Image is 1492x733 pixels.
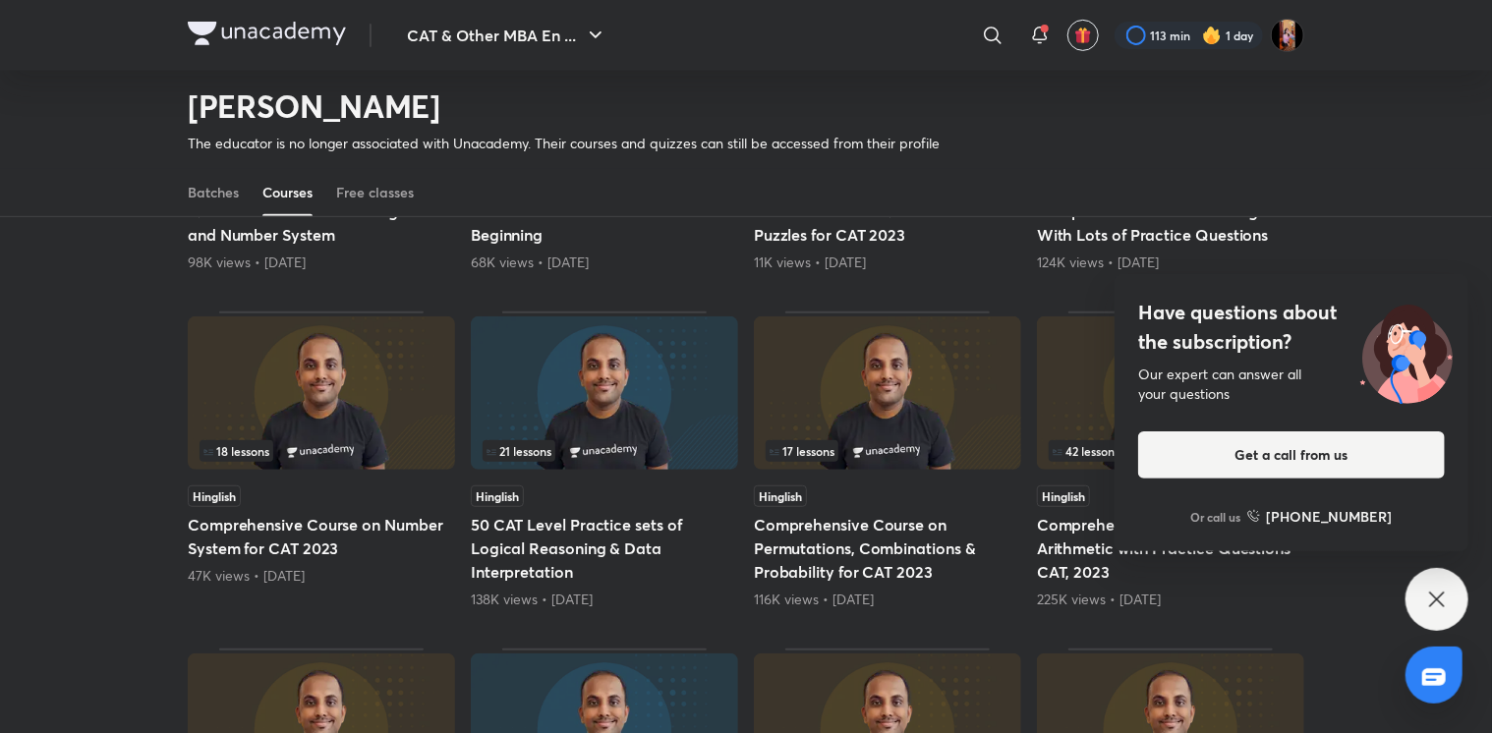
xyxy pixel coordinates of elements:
div: Comprehensive Course on Arithmetic with Practice Questions - CAT, 2023 [1037,311,1304,608]
a: [PHONE_NUMBER] [1247,506,1393,527]
div: left [200,440,443,462]
h6: [PHONE_NUMBER] [1267,506,1393,527]
h2: [PERSON_NAME] [188,86,940,126]
div: Comprehensive Course on Permutations, Combinations & Probability for CAT 2023 [754,311,1021,608]
div: 225K views • 2 years ago [1037,590,1304,609]
img: Aayushi Kumari [1271,19,1304,52]
span: Hinglish [188,485,241,507]
button: Get a call from us [1138,431,1445,479]
img: avatar [1074,27,1092,44]
div: infocontainer [200,440,443,462]
span: 21 lessons [487,445,551,457]
span: 17 lessons [770,445,834,457]
h5: Comprehensive Course on Algebra - With Lots of Practice Questions [1037,199,1304,247]
div: Our expert can answer all your questions [1138,365,1445,404]
span: Hinglish [1037,485,1090,507]
div: Batches [188,183,239,202]
div: Courses [262,183,313,202]
h5: Comprehensive Course on Number System for CAT 2023 [188,513,455,560]
button: avatar [1067,20,1099,51]
img: Company Logo [188,22,346,45]
span: Hinglish [754,485,807,507]
h5: 50 CAT Level Practice sets of Logical Reasoning & Data Interpretation [471,513,738,584]
div: 11K views • 1 year ago [754,253,1021,272]
h4: Have questions about the subscription? [1138,298,1445,357]
a: Batches [188,169,239,216]
div: 138K views • 2 years ago [471,590,738,609]
img: Thumbnail [471,316,738,470]
div: infocontainer [1049,440,1292,462]
h5: Comprehensive Course on Permutations, Combinations & Probability for CAT 2023 [754,513,1021,584]
span: Hinglish [471,485,524,507]
div: Comprehensive Course on Number System for CAT 2023 [188,311,455,608]
div: infosection [766,440,1009,462]
div: infosection [1049,440,1292,462]
img: Thumbnail [1037,316,1304,470]
div: left [1049,440,1292,462]
div: left [766,440,1009,462]
button: CAT & Other MBA En ... [395,16,619,55]
div: 116K views • 2 years ago [754,590,1021,609]
img: streak [1202,26,1222,45]
span: 18 lessons [203,445,269,457]
h5: Quant Booster course on Algebra and Number System [188,199,455,247]
div: infosection [200,440,443,462]
div: 50 CAT Level Practice sets of Logical Reasoning & Data Interpretation [471,311,738,608]
span: 42 lessons [1053,445,1119,457]
h5: LRDI Booster for CAT 2023 : The Beginning [471,199,738,247]
div: infocontainer [766,440,1009,462]
div: 68K views • 1 year ago [471,253,738,272]
a: Free classes [336,169,414,216]
h5: Comprehensive Course on Arithmetic with Practice Questions - CAT, 2023 [1037,513,1304,584]
h5: Crash Course on Quant Based Puzzles for CAT 2023 [754,199,1021,247]
div: 124K views • 1 year ago [1037,253,1304,272]
div: 47K views • 2 years ago [188,566,455,586]
div: 98K views • 1 year ago [188,253,455,272]
div: left [483,440,726,462]
div: infosection [483,440,726,462]
p: Or call us [1191,508,1241,526]
a: Company Logo [188,22,346,50]
img: ttu_illustration_new.svg [1345,298,1468,404]
a: Courses [262,169,313,216]
img: Thumbnail [754,316,1021,470]
img: Thumbnail [188,316,455,470]
div: Free classes [336,183,414,202]
p: The educator is no longer associated with Unacademy. Their courses and quizzes can still be acces... [188,134,940,153]
div: infocontainer [483,440,726,462]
